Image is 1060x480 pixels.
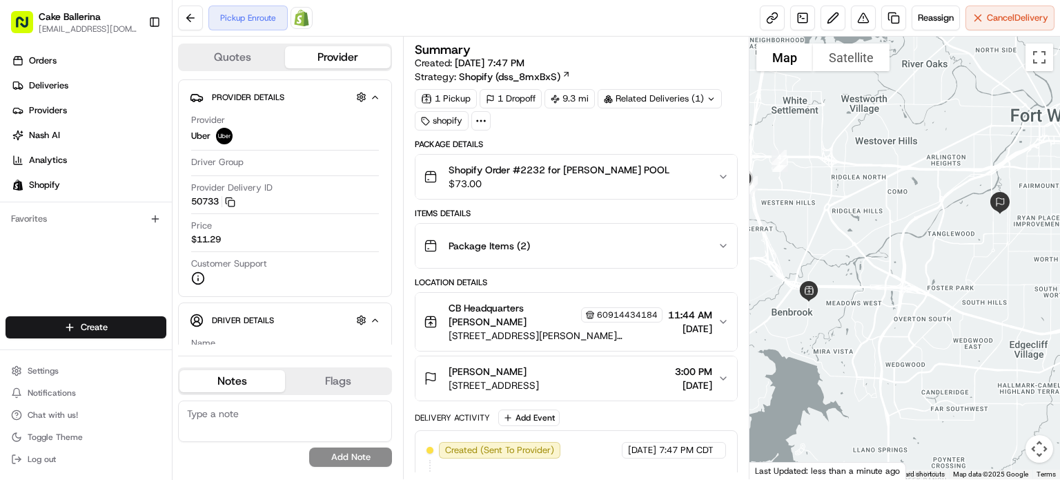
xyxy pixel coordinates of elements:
[598,89,722,108] div: Related Deliveries (1)
[190,309,380,332] button: Driver Details
[29,154,67,166] span: Analytics
[285,370,391,392] button: Flags
[449,239,530,253] span: Package Items ( 2 )
[675,378,712,392] span: [DATE]
[179,46,285,68] button: Quotes
[191,130,210,142] span: Uber
[415,356,737,401] button: [PERSON_NAME][STREET_ADDRESS]3:00 PM[DATE]
[659,444,714,457] span: 7:47 PM CDT
[6,50,172,72] a: Orders
[449,378,539,392] span: [STREET_ADDRESS]
[6,361,166,381] button: Settings
[6,75,172,97] a: Deliveries
[766,149,792,175] div: 1
[191,114,225,126] span: Provider
[885,470,945,479] button: Keyboard shortcuts
[415,111,469,131] div: shopify
[6,174,172,196] a: Shopify
[732,176,758,202] div: 6
[6,6,143,39] button: Cake Ballerina[EMAIL_ADDRESS][DOMAIN_NAME]
[455,57,524,69] span: [DATE] 7:47 PM
[29,179,60,191] span: Shopify
[212,315,274,326] span: Driver Details
[6,450,166,469] button: Log out
[544,89,595,108] div: 9.3 mi
[480,89,542,108] div: 1 Dropoff
[179,370,285,392] button: Notes
[415,224,737,268] button: Package Items (2)
[191,195,235,208] button: 50733
[39,10,101,23] button: Cake Ballerina
[6,99,172,122] a: Providers
[216,128,233,144] img: uber-new-logo.jpeg
[597,309,658,320] span: 60914434184
[749,462,906,479] div: Last Updated: less than a minute ago
[756,44,813,71] button: Show street map
[813,44,890,71] button: Show satellite imagery
[628,444,656,457] span: [DATE]
[668,322,712,336] span: [DATE]
[29,79,68,92] span: Deliveries
[6,149,172,171] a: Analytics
[1037,470,1056,478] a: Terms (opens in new tab)
[81,321,108,334] span: Create
[415,155,737,199] button: Shopify Order #2232 for [PERSON_NAME] POOL$73.00
[191,233,221,246] span: $11.29
[675,365,712,378] span: 3:00 PM
[767,151,793,177] div: 2
[6,383,166,403] button: Notifications
[415,293,737,351] button: CB Headquarters [PERSON_NAME]60914434184[STREET_ADDRESS][PERSON_NAME][PERSON_NAME]11:44 AM[DATE]
[415,44,471,56] h3: Summary
[668,308,712,322] span: 11:44 AM
[1025,435,1053,463] button: Map camera controls
[449,329,662,343] span: [STREET_ADDRESS][PERSON_NAME][PERSON_NAME]
[445,444,554,457] span: Created (Sent To Provider)
[293,10,310,26] img: Shopify
[28,454,56,465] span: Log out
[191,337,215,349] span: Name
[191,156,244,169] span: Driver Group
[918,12,954,24] span: Reassign
[285,46,391,68] button: Provider
[753,461,798,479] img: Google
[987,12,1048,24] span: Cancel Delivery
[953,470,1028,478] span: Map data ©2025 Google
[28,432,83,443] span: Toggle Theme
[449,301,578,329] span: CB Headquarters [PERSON_NAME]
[190,86,380,108] button: Provider Details
[6,208,166,230] div: Favorites
[29,129,60,142] span: Nash AI
[12,180,23,191] img: Shopify logo
[28,387,76,399] span: Notifications
[415,70,571,84] div: Strategy:
[291,7,313,29] a: Shopify
[729,180,756,207] div: 8
[415,412,490,423] div: Delivery Activity
[39,23,137,35] button: [EMAIL_ADDRESS][DOMAIN_NAME]
[212,92,284,103] span: Provider Details
[1025,44,1053,71] button: Toggle fullscreen view
[449,365,527,378] span: [PERSON_NAME]
[449,163,669,177] span: Shopify Order #2232 for [PERSON_NAME] POOL
[498,410,560,426] button: Add Event
[965,6,1054,30] button: CancelDelivery
[28,410,78,421] span: Chat with us!
[28,365,59,376] span: Settings
[737,171,763,197] div: 5
[191,182,273,194] span: Provider Delivery ID
[767,151,794,177] div: 3
[753,461,798,479] a: Open this area in Google Maps (opens a new window)
[459,70,560,84] span: Shopify (dss_8mxBxS)
[6,428,166,447] button: Toggle Theme
[912,6,960,30] button: Reassign
[6,124,172,146] a: Nash AI
[766,144,792,171] div: 4
[191,220,212,232] span: Price
[415,277,738,288] div: Location Details
[29,104,67,117] span: Providers
[459,70,571,84] a: Shopify (dss_8mxBxS)
[449,177,669,191] span: $73.00
[415,89,477,108] div: 1 Pickup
